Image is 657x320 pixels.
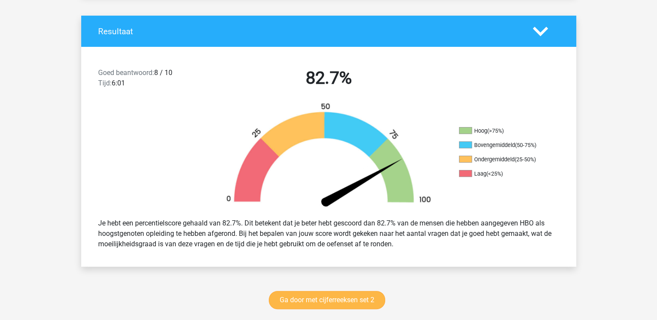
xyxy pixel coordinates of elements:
li: Hoog [459,127,546,135]
li: Laag [459,170,546,178]
a: Ga door met cijferreeksen set 2 [269,291,385,309]
img: 83.468b19e7024c.png [211,102,446,211]
span: Goed beantwoord: [98,69,154,77]
div: (50-75%) [515,142,536,148]
h4: Resultaat [98,26,520,36]
div: 8 / 10 6:01 [92,68,210,92]
span: Tijd: [98,79,112,87]
div: Je hebt een percentielscore gehaald van 82.7%. Dit betekent dat je beter hebt gescoord dan 82.7% ... [92,215,566,253]
li: Bovengemiddeld [459,141,546,149]
h2: 82.7% [217,68,441,88]
div: (>75%) [487,127,504,134]
div: (<25%) [486,170,503,177]
li: Ondergemiddeld [459,156,546,163]
div: (25-50%) [515,156,536,163]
